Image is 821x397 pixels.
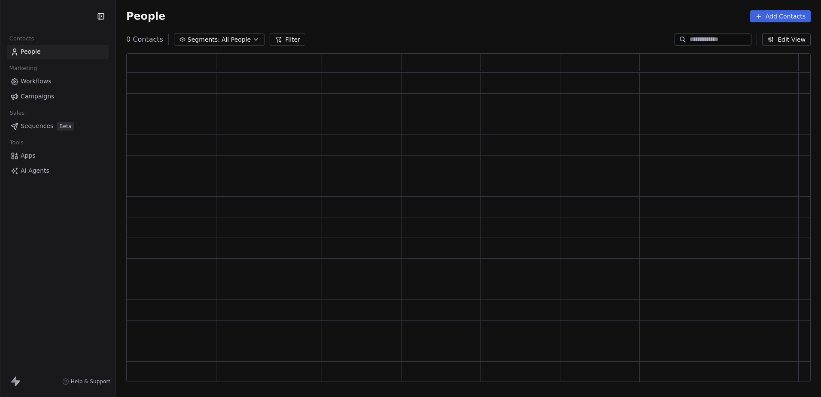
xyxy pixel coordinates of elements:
span: Tools [6,136,27,149]
a: Help & Support [62,378,110,385]
span: Segments: [188,35,220,44]
button: Edit View [762,34,811,46]
a: AI Agents [7,164,109,178]
a: Campaigns [7,89,109,104]
span: Beta [57,122,74,131]
a: People [7,45,109,59]
span: People [126,10,165,23]
a: SequencesBeta [7,119,109,133]
button: Filter [270,34,305,46]
span: Apps [21,151,36,160]
a: Apps [7,149,109,163]
span: AI Agents [21,166,49,175]
span: Contacts [6,32,38,45]
span: Marketing [6,62,41,75]
button: Add Contacts [750,10,811,22]
span: All People [222,35,251,44]
a: Workflows [7,74,109,89]
span: Workflows [21,77,52,86]
span: Help & Support [71,378,110,385]
span: Sequences [21,122,53,131]
span: Sales [6,107,28,119]
span: Campaigns [21,92,54,101]
span: People [21,47,41,56]
span: 0 Contacts [126,34,163,45]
